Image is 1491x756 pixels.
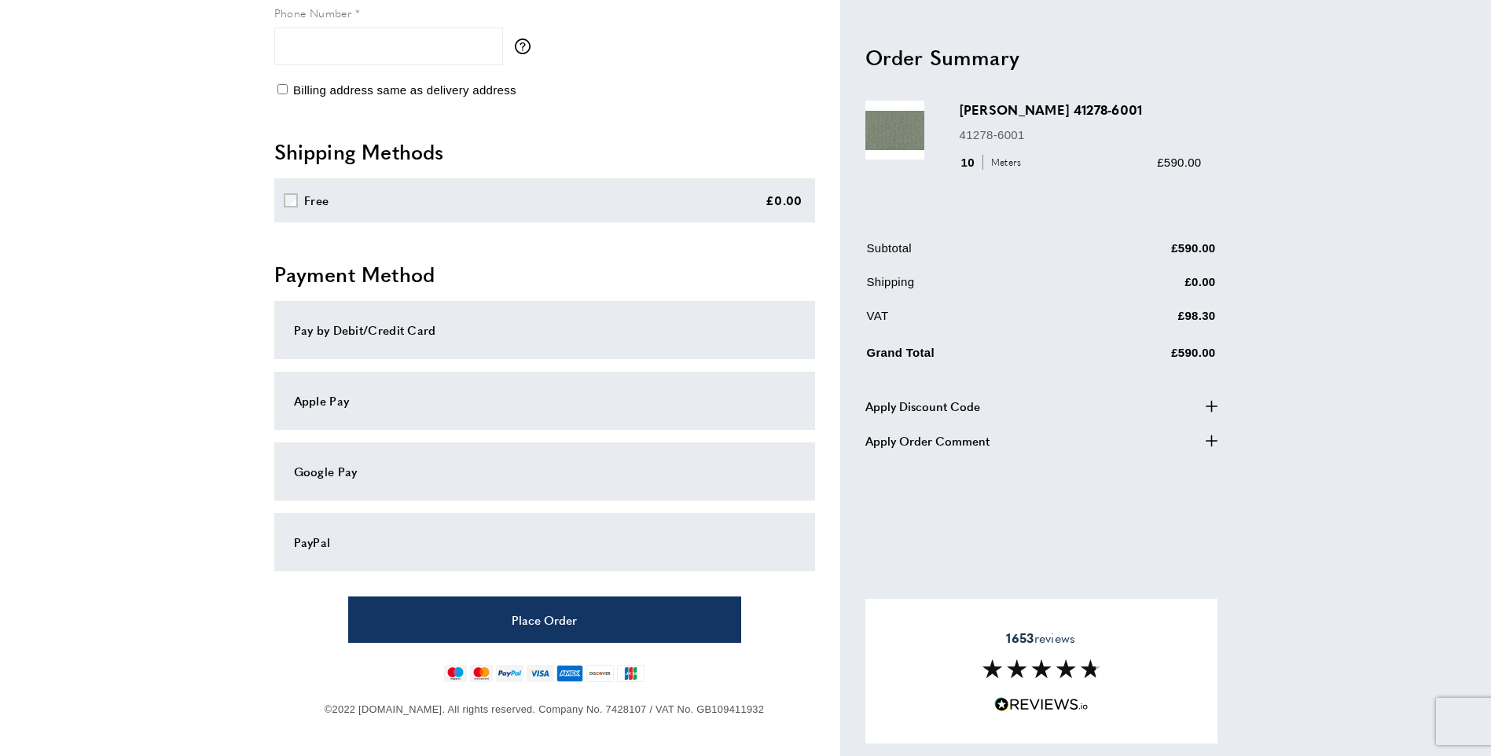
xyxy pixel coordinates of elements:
td: £590.00 [1078,339,1216,373]
span: £590.00 [1157,155,1201,168]
h2: Shipping Methods [274,138,815,166]
span: Billing address same as delivery address [293,83,516,97]
div: £0.00 [766,191,802,210]
td: £0.00 [1078,272,1216,303]
img: jcb [617,665,645,682]
span: ©2022 [DOMAIN_NAME]. All rights reserved. Company No. 7428107 / VAT No. GB109411932 [325,703,764,715]
img: Harper 41278-6001 [865,101,924,160]
td: VAT [867,306,1078,336]
span: Phone Number [274,5,352,20]
span: Meters [982,155,1026,170]
td: Subtotal [867,238,1078,269]
img: visa [527,665,553,682]
img: Reviews.io 5 stars [994,697,1089,712]
span: Apply Order Comment [865,431,990,450]
h3: [PERSON_NAME] 41278-6001 [960,101,1202,119]
img: mastercard [470,665,493,682]
div: PayPal [294,533,795,552]
span: reviews [1006,630,1075,646]
div: 10 [960,152,1027,171]
td: £590.00 [1078,238,1216,269]
h2: Payment Method [274,260,815,288]
img: discover [586,665,614,682]
input: Billing address same as delivery address [277,84,288,94]
div: Free [304,191,329,210]
td: Shipping [867,272,1078,303]
img: american-express [556,665,584,682]
div: Google Pay [294,462,795,481]
img: paypal [496,665,523,682]
td: Grand Total [867,339,1078,373]
div: Apple Pay [294,391,795,410]
strong: 1653 [1006,629,1034,647]
td: £98.30 [1078,306,1216,336]
div: Pay by Debit/Credit Card [294,321,795,339]
button: Place Order [348,596,741,643]
img: Reviews section [982,659,1100,678]
button: More information [515,39,538,54]
p: 41278-6001 [960,125,1202,144]
h2: Order Summary [865,42,1217,71]
img: maestro [444,665,467,682]
span: Apply Discount Code [865,396,980,415]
